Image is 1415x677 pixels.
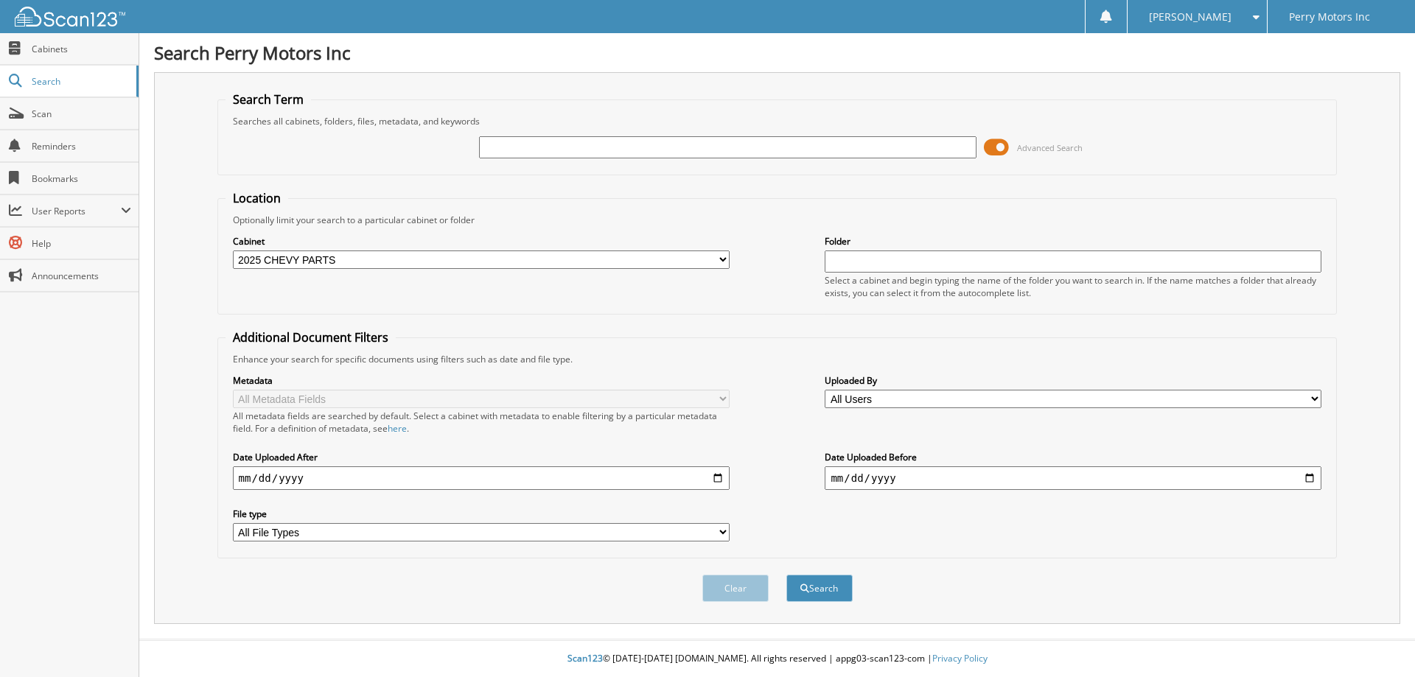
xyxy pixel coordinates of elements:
[233,235,730,248] label: Cabinet
[226,91,311,108] legend: Search Term
[1289,13,1370,21] span: Perry Motors Inc
[154,41,1400,65] h1: Search Perry Motors Inc
[825,274,1321,299] div: Select a cabinet and begin typing the name of the folder you want to search in. If the name match...
[233,466,730,490] input: start
[32,43,131,55] span: Cabinets
[825,451,1321,463] label: Date Uploaded Before
[233,451,730,463] label: Date Uploaded After
[825,235,1321,248] label: Folder
[233,508,730,520] label: File type
[32,108,131,120] span: Scan
[825,374,1321,387] label: Uploaded By
[233,374,730,387] label: Metadata
[32,237,131,250] span: Help
[32,140,131,152] span: Reminders
[1149,13,1231,21] span: [PERSON_NAME]
[233,410,730,435] div: All metadata fields are searched by default. Select a cabinet with metadata to enable filtering b...
[226,353,1330,365] div: Enhance your search for specific documents using filters such as date and file type.
[388,422,407,435] a: here
[825,466,1321,490] input: end
[702,575,769,602] button: Clear
[226,115,1330,127] div: Searches all cabinets, folders, files, metadata, and keywords
[32,75,129,88] span: Search
[786,575,853,602] button: Search
[226,214,1330,226] div: Optionally limit your search to a particular cabinet or folder
[226,190,288,206] legend: Location
[932,652,988,664] a: Privacy Policy
[139,641,1415,677] div: © [DATE]-[DATE] [DOMAIN_NAME]. All rights reserved | appg03-scan123-com |
[1017,142,1083,153] span: Advanced Search
[32,270,131,282] span: Announcements
[567,652,603,664] span: Scan123
[15,7,125,27] img: scan123-logo-white.svg
[32,172,131,185] span: Bookmarks
[32,205,121,217] span: User Reports
[226,329,396,345] legend: Additional Document Filters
